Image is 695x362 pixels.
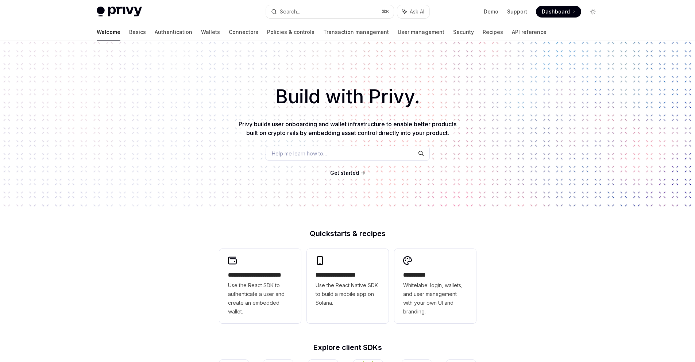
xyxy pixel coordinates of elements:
a: Demo [484,8,498,15]
span: Ask AI [410,8,424,15]
a: Recipes [483,23,503,41]
a: Wallets [201,23,220,41]
button: Ask AI [397,5,429,18]
div: Search... [280,7,300,16]
a: Policies & controls [267,23,314,41]
h1: Build with Privy. [12,82,683,111]
a: API reference [512,23,547,41]
a: Connectors [229,23,258,41]
a: Dashboard [536,6,581,18]
button: Search...⌘K [266,5,394,18]
button: Toggle dark mode [587,6,599,18]
a: Get started [330,169,359,177]
span: ⌘ K [382,9,389,15]
a: Authentication [155,23,192,41]
span: Use the React SDK to authenticate a user and create an embedded wallet. [228,281,292,316]
a: Basics [129,23,146,41]
a: Transaction management [323,23,389,41]
a: User management [398,23,444,41]
span: Whitelabel login, wallets, and user management with your own UI and branding. [403,281,467,316]
a: **** *****Whitelabel login, wallets, and user management with your own UI and branding. [394,249,476,323]
span: Dashboard [542,8,570,15]
span: Get started [330,170,359,176]
a: **** **** **** ***Use the React Native SDK to build a mobile app on Solana. [307,249,389,323]
span: Privy builds user onboarding and wallet infrastructure to enable better products built on crypto ... [239,120,456,136]
h2: Quickstarts & recipes [219,230,476,237]
a: Security [453,23,474,41]
a: Welcome [97,23,120,41]
span: Use the React Native SDK to build a mobile app on Solana. [316,281,380,307]
a: Support [507,8,527,15]
img: light logo [97,7,142,17]
h2: Explore client SDKs [219,344,476,351]
span: Help me learn how to… [272,150,327,157]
